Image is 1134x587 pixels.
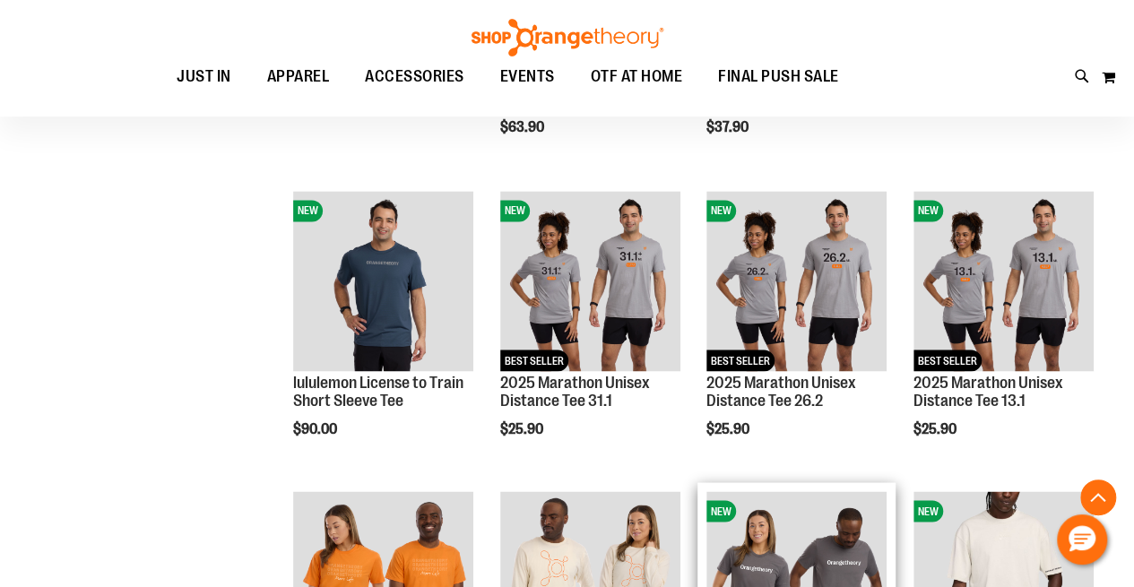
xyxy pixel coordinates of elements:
[347,56,482,98] a: ACCESSORIES
[293,191,473,374] a: lululemon License to Train Short Sleeve TeeNEW
[913,191,1094,374] a: 2025 Marathon Unisex Distance Tee 13.1NEWBEST SELLER
[500,56,555,97] span: EVENTS
[293,420,340,436] span: $90.00
[706,373,856,409] a: 2025 Marathon Unisex Distance Tee 26.2
[1057,514,1107,565] button: Hello, have a question? Let’s chat.
[591,56,683,97] span: OTF AT HOME
[267,56,330,97] span: APPAREL
[913,420,959,436] span: $25.90
[177,56,231,97] span: JUST IN
[500,191,680,371] img: 2025 Marathon Unisex Distance Tee 31.1
[706,191,887,374] a: 2025 Marathon Unisex Distance Tee 26.2NEWBEST SELLER
[913,191,1094,371] img: 2025 Marathon Unisex Distance Tee 13.1
[1080,479,1116,515] button: Back To Top
[159,56,249,98] a: JUST IN
[293,373,463,409] a: lululemon License to Train Short Sleeve Tee
[718,56,839,97] span: FINAL PUSH SALE
[365,56,464,97] span: ACCESSORIES
[500,200,530,221] span: NEW
[905,182,1103,482] div: product
[500,191,680,374] a: 2025 Marathon Unisex Distance Tee 31.1NEWBEST SELLER
[913,200,943,221] span: NEW
[293,191,473,371] img: lululemon License to Train Short Sleeve Tee
[700,56,857,98] a: FINAL PUSH SALE
[706,420,752,436] span: $25.90
[293,200,323,221] span: NEW
[573,56,701,98] a: OTF AT HOME
[697,182,896,482] div: product
[706,350,775,371] span: BEST SELLER
[913,350,982,371] span: BEST SELLER
[500,420,546,436] span: $25.90
[249,56,348,97] a: APPAREL
[500,350,568,371] span: BEST SELLER
[469,19,666,56] img: Shop Orangetheory
[491,182,689,482] div: product
[482,56,573,98] a: EVENTS
[500,119,547,135] span: $63.90
[913,500,943,522] span: NEW
[706,200,736,221] span: NEW
[706,119,751,135] span: $37.90
[706,191,887,371] img: 2025 Marathon Unisex Distance Tee 26.2
[706,500,736,522] span: NEW
[284,182,482,482] div: product
[500,373,650,409] a: 2025 Marathon Unisex Distance Tee 31.1
[913,373,1063,409] a: 2025 Marathon Unisex Distance Tee 13.1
